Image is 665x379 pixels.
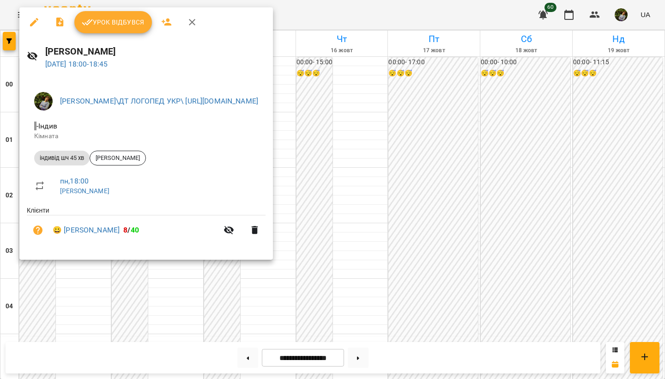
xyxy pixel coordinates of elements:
[45,60,108,68] a: [DATE] 18:00-18:45
[74,11,152,33] button: Урок відбувся
[60,187,109,195] a: [PERSON_NAME]
[34,122,59,130] span: - Індив
[123,226,127,234] span: 8
[34,132,258,141] p: Кімната
[53,225,120,236] a: 😀 [PERSON_NAME]
[27,206,266,249] ul: Клієнти
[131,226,139,234] span: 40
[82,17,145,28] span: Урок відбувся
[45,44,266,59] h6: [PERSON_NAME]
[123,226,139,234] b: /
[60,177,89,185] a: пн , 18:00
[90,151,146,165] div: [PERSON_NAME]
[27,219,49,241] button: Візит ще не сплачено. Додати оплату?
[34,92,53,110] img: b75e9dd987c236d6cf194ef640b45b7d.jpg
[60,97,258,105] a: [PERSON_NAME]\ДТ ЛОГОПЕД УКР\ [URL][DOMAIN_NAME]
[34,154,90,162] span: індивід шч 45 хв
[90,154,145,162] span: [PERSON_NAME]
